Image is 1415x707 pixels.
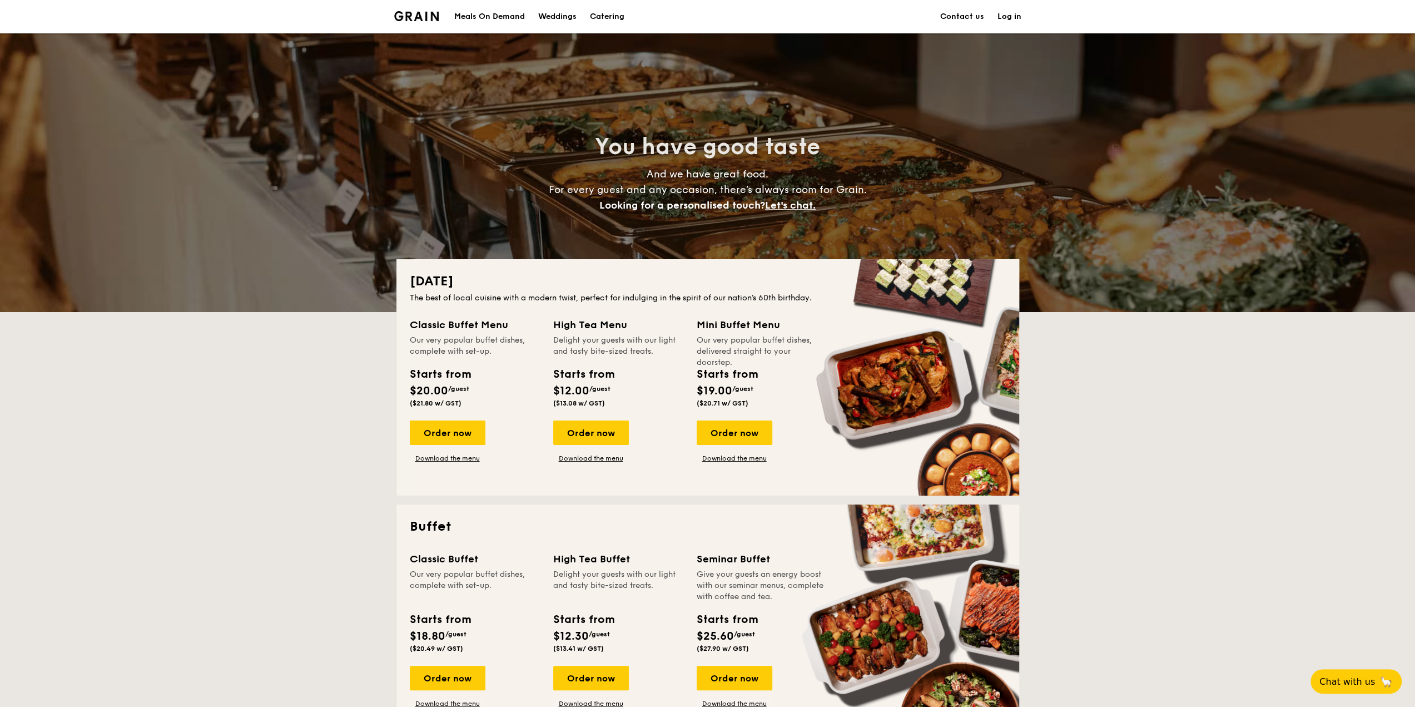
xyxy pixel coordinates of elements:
span: /guest [589,630,610,638]
div: Order now [697,421,772,445]
div: Delight your guests with our light and tasty bite-sized treats. [553,335,683,357]
div: Classic Buffet Menu [410,317,540,333]
span: ($20.71 w/ GST) [697,399,748,407]
div: High Tea Buffet [553,551,683,567]
div: Starts from [410,611,470,628]
div: The best of local cuisine with a modern twist, perfect for indulging in the spirit of our nation’... [410,293,1006,304]
h2: Buffet [410,518,1006,536]
span: $20.00 [410,384,448,398]
div: Order now [553,421,629,445]
div: Give your guests an energy boost with our seminar menus, complete with coffee and tea. [697,569,827,602]
a: Download the menu [410,454,485,463]
span: Let's chat. [765,199,816,211]
div: Starts from [697,366,757,383]
span: And we have great food. For every guest and any occasion, there’s always room for Grain. [549,168,867,211]
span: ($13.08 w/ GST) [553,399,605,407]
a: Logotype [394,11,439,21]
span: /guest [732,385,753,393]
button: Chat with us🦙 [1310,669,1402,694]
span: ($27.90 w/ GST) [697,645,749,652]
div: Our very popular buffet dishes, complete with set-up. [410,569,540,602]
span: $25.60 [697,630,734,643]
span: $19.00 [697,384,732,398]
span: ($20.49 w/ GST) [410,645,463,652]
span: /guest [448,385,469,393]
div: Starts from [697,611,757,628]
div: Order now [553,666,629,690]
div: Classic Buffet [410,551,540,567]
a: Download the menu [553,454,629,463]
span: 🦙 [1379,675,1393,688]
span: /guest [445,630,466,638]
div: Order now [410,666,485,690]
span: Looking for a personalised touch? [599,199,765,211]
div: Mini Buffet Menu [697,317,827,333]
span: ($21.80 w/ GST) [410,399,461,407]
div: Delight your guests with our light and tasty bite-sized treats. [553,569,683,602]
span: Chat with us [1319,676,1375,687]
span: /guest [734,630,755,638]
div: Order now [410,421,485,445]
div: Starts from [553,611,614,628]
div: Starts from [553,366,614,383]
span: ($13.41 w/ GST) [553,645,604,652]
span: You have good taste [595,134,820,160]
span: $12.00 [553,384,589,398]
div: Starts from [410,366,470,383]
span: $12.30 [553,630,589,643]
div: High Tea Menu [553,317,683,333]
div: Seminar Buffet [697,551,827,567]
div: Our very popular buffet dishes, complete with set-up. [410,335,540,357]
a: Download the menu [697,454,772,463]
h2: [DATE] [410,273,1006,290]
span: $18.80 [410,630,445,643]
div: Order now [697,666,772,690]
img: Grain [394,11,439,21]
span: /guest [589,385,610,393]
div: Our very popular buffet dishes, delivered straight to your doorstep. [697,335,827,357]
